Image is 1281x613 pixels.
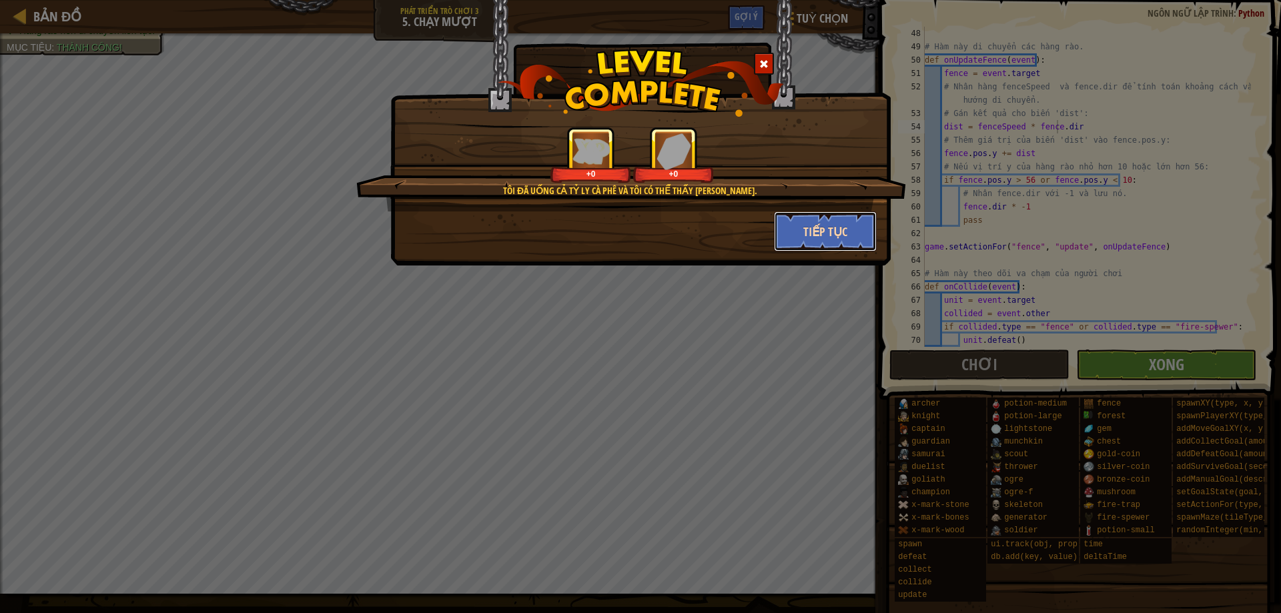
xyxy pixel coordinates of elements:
[636,169,711,179] div: +0
[657,133,691,169] img: reward_icon_gems.png
[774,211,877,251] button: Tiếp tục
[498,49,784,117] img: level_complete.png
[572,138,610,164] img: reward_icon_xp.png
[420,184,841,197] div: Tôi đã uống cả tỷ ly cà phê và tôi có thể thấy [PERSON_NAME].
[553,169,628,179] div: +0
